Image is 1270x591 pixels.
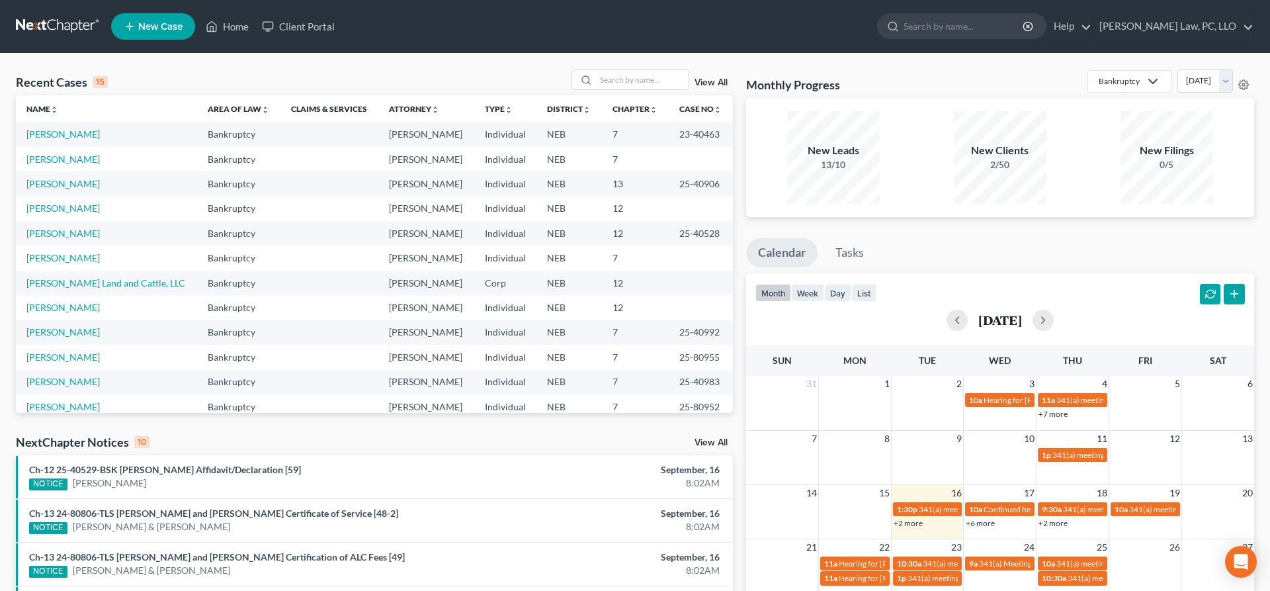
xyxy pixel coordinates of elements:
a: Districtunfold_more [547,104,591,114]
span: 10a [969,504,982,514]
span: 11a [824,573,837,583]
td: Bankruptcy [197,345,280,369]
a: Home [199,15,255,38]
span: 10a [969,395,982,405]
span: 2 [955,376,963,392]
span: 1 [883,376,891,392]
span: 22 [878,539,891,555]
span: Sun [773,355,792,366]
input: Search by name... [596,70,689,89]
td: NEB [536,221,602,246]
button: day [824,284,851,302]
div: 8:02AM [498,477,720,490]
td: Bankruptcy [197,171,280,196]
a: [PERSON_NAME] [26,154,100,165]
td: 7 [602,345,669,369]
span: 9 [955,431,963,447]
i: unfold_more [583,106,591,114]
td: [PERSON_NAME] [378,221,474,246]
td: Individual [474,197,537,221]
span: New Case [138,22,183,32]
td: 25-80952 [669,394,733,419]
span: 25 [1095,539,1109,555]
td: 12 [602,197,669,221]
span: 8 [883,431,891,447]
td: Individual [474,147,537,171]
a: [PERSON_NAME] [26,401,100,412]
td: NEB [536,320,602,345]
div: 8:02AM [498,564,720,577]
span: 341(a) meeting for [PERSON_NAME] & [PERSON_NAME] [1068,573,1265,583]
td: 7 [602,122,669,146]
a: Tasks [824,238,876,267]
span: 21 [805,539,818,555]
td: 7 [602,147,669,171]
div: September, 16 [498,463,720,477]
td: Bankruptcy [197,370,280,394]
a: Ch-12 25-40529-BSK [PERSON_NAME] Affidavit/Declaration [59] [29,464,301,475]
a: [PERSON_NAME] Land and Cattle, LLC [26,277,185,289]
td: Bankruptcy [197,320,280,345]
span: 7 [810,431,818,447]
a: [PERSON_NAME] [26,228,100,239]
td: Individual [474,246,537,270]
td: [PERSON_NAME] [378,345,474,369]
span: 1p [897,573,906,583]
td: 25-40528 [669,221,733,246]
a: +7 more [1038,409,1068,419]
td: 7 [602,370,669,394]
button: list [851,284,876,302]
span: Sat [1210,355,1226,366]
span: 341(a) meeting for [PERSON_NAME] [923,559,1050,568]
td: Bankruptcy [197,271,280,295]
td: Bankruptcy [197,246,280,270]
a: [PERSON_NAME] [26,252,100,263]
a: Typeunfold_more [485,104,513,114]
a: Calendar [746,238,818,267]
a: [PERSON_NAME] [73,477,146,490]
div: 0/5 [1121,158,1213,171]
div: NextChapter Notices [16,434,149,450]
a: [PERSON_NAME] [26,178,100,189]
i: unfold_more [505,106,513,114]
div: New Filings [1121,143,1213,158]
td: [PERSON_NAME] [378,271,474,295]
span: Hearing for [PERSON_NAME] Land & Cattle [839,573,989,583]
a: Case Nounfold_more [679,104,722,114]
a: Ch-13 24-80806-TLS [PERSON_NAME] and [PERSON_NAME] Certificate of Service [48-2] [29,508,398,519]
td: 25-40906 [669,171,733,196]
span: 24 [1023,539,1036,555]
a: Attorneyunfold_more [389,104,439,114]
a: Nameunfold_more [26,104,58,114]
div: 10 [134,436,149,448]
td: NEB [536,147,602,171]
span: Hearing for [PERSON_NAME] [839,559,942,568]
div: 2/50 [954,158,1046,171]
i: unfold_more [650,106,657,114]
span: 10a [1042,559,1055,568]
td: 7 [602,394,669,419]
td: [PERSON_NAME] [378,370,474,394]
td: [PERSON_NAME] [378,197,474,221]
a: Area of Lawunfold_more [208,104,269,114]
a: [PERSON_NAME] [26,326,100,338]
td: 12 [602,271,669,295]
td: [PERSON_NAME] [378,171,474,196]
span: 341(a) Meeting for [PERSON_NAME] and [PERSON_NAME] [979,559,1185,568]
div: New Clients [954,143,1046,158]
span: 9a [969,559,978,568]
td: 7 [602,246,669,270]
a: [PERSON_NAME] [26,302,100,313]
span: Tue [919,355,936,366]
td: NEB [536,295,602,320]
td: NEB [536,122,602,146]
span: 10:30a [897,559,921,568]
td: 23-40463 [669,122,733,146]
span: 9:30a [1042,504,1062,514]
span: Hearing for [PERSON_NAME] [984,395,1087,405]
span: 17 [1023,485,1036,501]
td: 12 [602,295,669,320]
span: 1p [1042,450,1051,460]
span: 5 [1173,376,1181,392]
button: week [791,284,824,302]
